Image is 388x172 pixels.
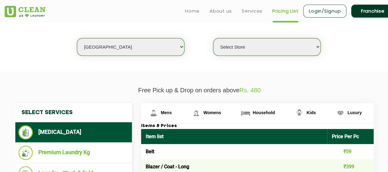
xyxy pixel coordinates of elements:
[141,144,327,159] td: Belt
[253,110,275,115] span: Household
[327,129,374,144] th: Price Per Pc
[5,6,45,17] img: UClean Laundry and Dry Cleaning
[148,108,159,118] img: Mens
[335,108,346,118] img: Luxury
[306,110,316,115] span: Kids
[240,108,251,118] img: Household
[209,7,232,15] a: About us
[327,144,374,159] td: ₹59
[242,7,263,15] a: Services
[303,5,346,18] a: Login/Signup
[141,129,327,144] th: Item list
[203,110,221,115] span: Womens
[185,7,200,15] a: Home
[18,146,33,160] img: Premium Laundry Kg
[161,110,172,115] span: Mens
[141,123,374,129] h3: Items & Prices
[191,108,202,118] img: Womens
[348,110,362,115] span: Luxury
[18,146,129,160] li: Premium Laundry Kg
[272,7,298,15] a: Pricing List
[240,87,261,94] span: Rs. 480
[18,125,33,139] img: Dry Cleaning
[18,125,129,139] li: [MEDICAL_DATA]
[15,103,132,122] h4: Select Services
[294,108,305,118] img: Kids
